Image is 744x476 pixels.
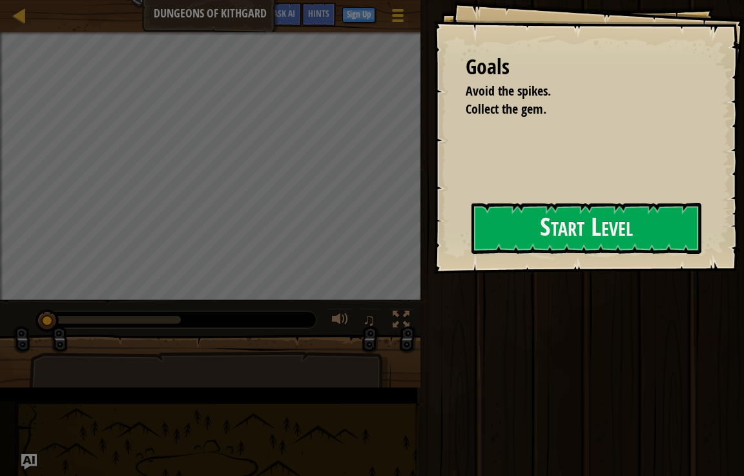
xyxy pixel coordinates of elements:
[449,100,696,119] li: Collect the gem.
[388,308,414,335] button: Toggle fullscreen
[362,310,375,329] span: ♫
[449,82,696,101] li: Avoid the spikes.
[327,308,353,335] button: Adjust volume
[342,7,375,23] button: Sign Up
[267,3,302,26] button: Ask AI
[466,82,551,99] span: Avoid the spikes.
[466,100,546,118] span: Collect the gem.
[360,308,382,335] button: ♫
[466,52,699,82] div: Goals
[273,7,295,19] span: Ask AI
[471,203,701,254] button: Start Level
[21,454,37,470] button: Ask AI
[308,7,329,19] span: Hints
[382,3,414,33] button: Show game menu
